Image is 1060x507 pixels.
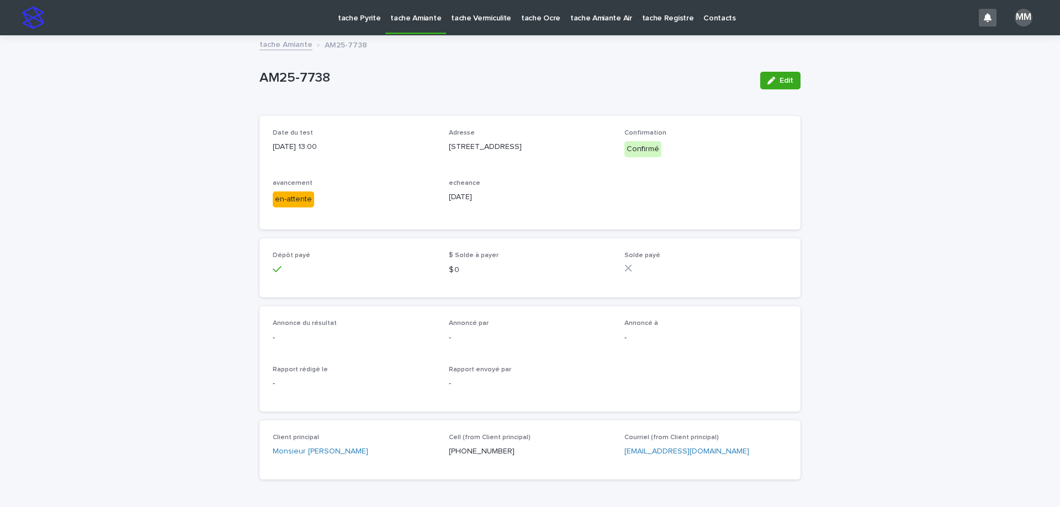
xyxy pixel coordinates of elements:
div: MM [1015,9,1032,26]
span: Date du test [273,130,313,136]
span: Confirmation [624,130,666,136]
span: Client principal [273,434,319,441]
span: Cell (from Client principal) [449,434,531,441]
p: [STREET_ADDRESS] [449,141,612,153]
span: avancement [273,180,312,186]
span: Annonce du résultat [273,320,337,327]
span: Annoncé à [624,320,658,327]
p: - [449,332,612,344]
span: Rapport envoyé par [449,366,511,373]
span: Edit [780,77,793,84]
span: Solde payé [624,252,660,259]
span: Rapport rédigé le [273,366,328,373]
span: Annoncé par [449,320,489,327]
p: - [273,332,436,344]
span: $ Solde à payer [449,252,499,259]
p: - [273,378,436,389]
a: Monsieur [PERSON_NAME] [273,446,368,457]
span: Adresse [449,130,475,136]
p: [DATE] 13:00 [273,141,436,153]
img: stacker-logo-s-only.png [22,7,44,29]
div: en-attente [273,191,314,207]
p: $ 0 [449,264,612,276]
p: - [624,332,787,344]
p: AM25-7738 [259,70,751,86]
div: Confirmé [624,141,661,157]
span: Dépôt payé [273,252,310,259]
span: echeance [449,180,480,186]
a: tache Amiante [259,38,312,50]
p: [DATE] [449,191,612,203]
p: - [449,378,612,389]
p: [PHONE_NUMBER] [449,446,612,457]
a: [EMAIL_ADDRESS][DOMAIN_NAME] [624,447,749,455]
p: AM25-7738 [325,38,367,50]
button: Edit [760,72,801,89]
span: Courriel (from Client principal) [624,434,719,441]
